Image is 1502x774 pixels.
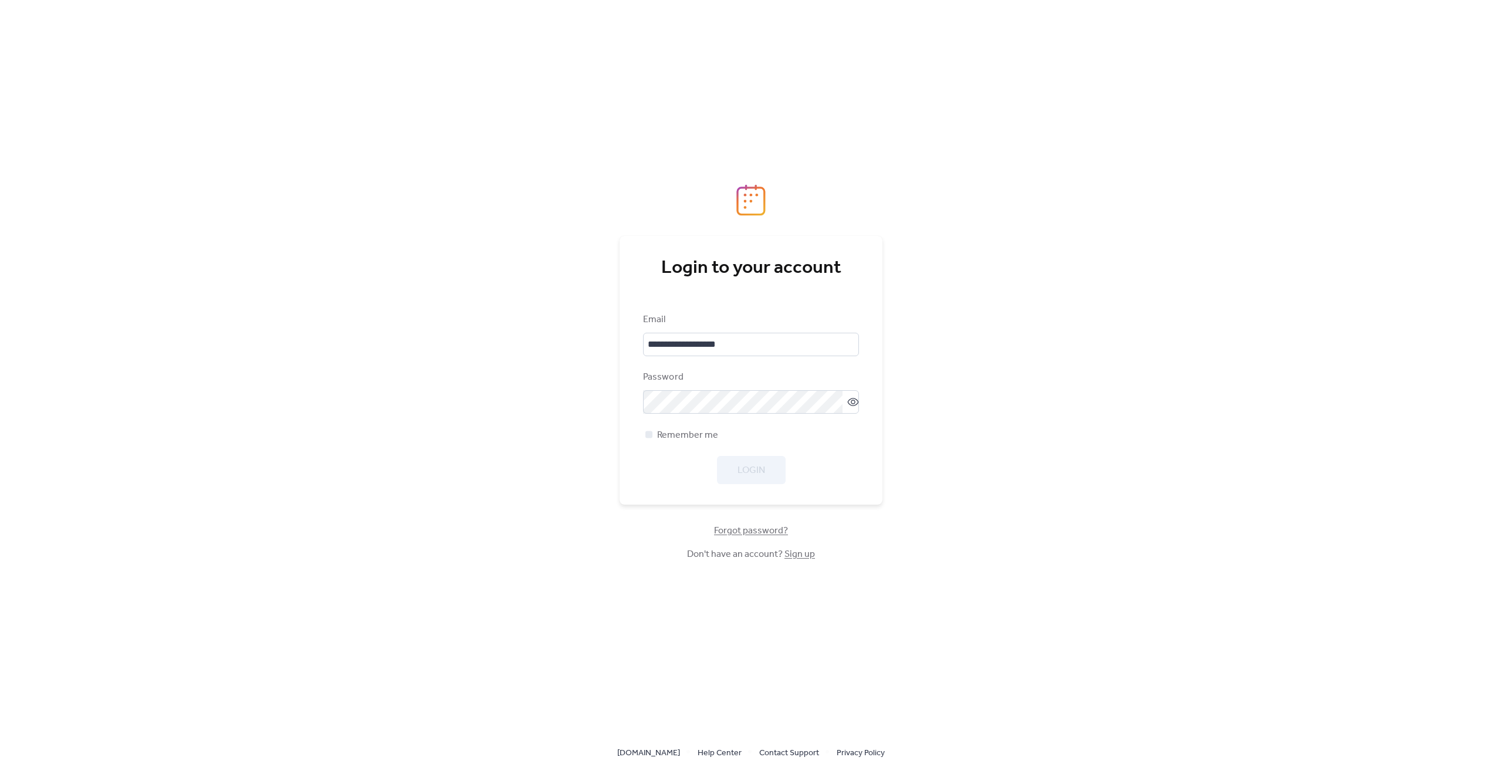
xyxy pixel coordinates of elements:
span: Don't have an account? [687,547,815,562]
span: Privacy Policy [837,746,885,761]
span: Contact Support [759,746,819,761]
img: logo [736,184,766,216]
span: Forgot password? [714,524,788,538]
div: Login to your account [643,256,859,280]
span: [DOMAIN_NAME] [617,746,680,761]
a: [DOMAIN_NAME] [617,745,680,760]
div: Password [643,370,857,384]
span: Help Center [698,746,742,761]
a: Help Center [698,745,742,760]
span: Remember me [657,428,718,442]
a: Contact Support [759,745,819,760]
a: Forgot password? [714,528,788,534]
a: Privacy Policy [837,745,885,760]
div: Email [643,313,857,327]
a: Sign up [784,545,815,563]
